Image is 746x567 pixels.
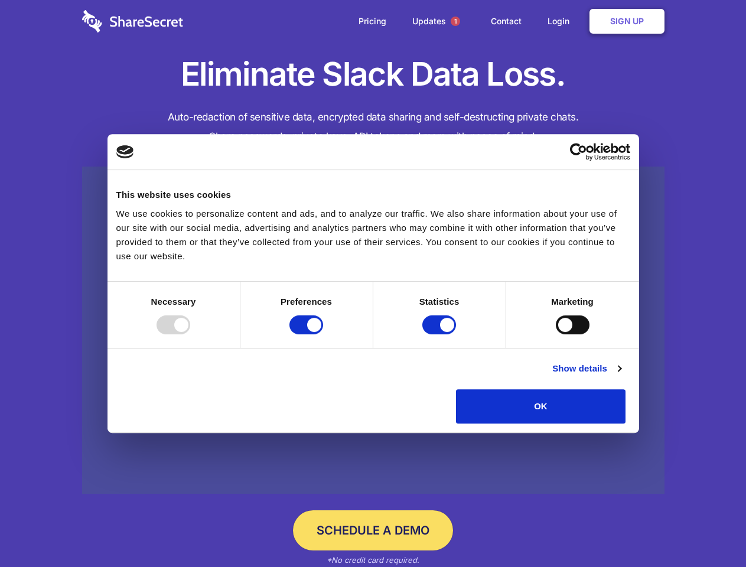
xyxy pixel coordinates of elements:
em: *No credit card required. [327,555,419,565]
strong: Statistics [419,296,460,307]
a: Wistia video thumbnail [82,167,664,494]
div: We use cookies to personalize content and ads, and to analyze our traffic. We also share informat... [116,207,630,263]
h4: Auto-redaction of sensitive data, encrypted data sharing and self-destructing private chats. Shar... [82,107,664,146]
strong: Marketing [551,296,594,307]
div: This website uses cookies [116,188,630,202]
a: Show details [552,361,621,376]
img: logo-wordmark-white-trans-d4663122ce5f474addd5e946df7df03e33cb6a1c49d2221995e7729f52c070b2.svg [82,10,183,32]
strong: Preferences [281,296,332,307]
a: Usercentrics Cookiebot - opens in a new window [527,143,630,161]
strong: Necessary [151,296,196,307]
a: Contact [479,3,533,40]
img: logo [116,145,134,158]
h1: Eliminate Slack Data Loss. [82,53,664,96]
button: OK [456,389,626,423]
a: Pricing [347,3,398,40]
a: Login [536,3,587,40]
a: Sign Up [589,9,664,34]
span: 1 [451,17,460,26]
a: Schedule a Demo [293,510,453,550]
